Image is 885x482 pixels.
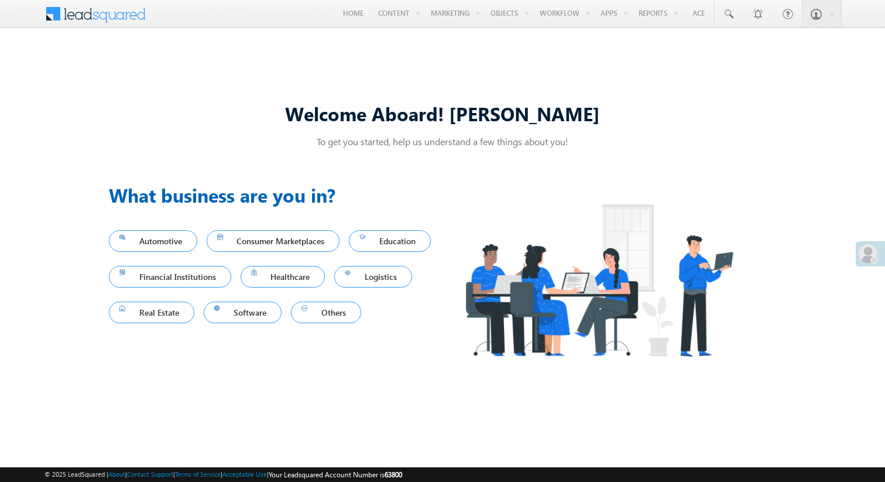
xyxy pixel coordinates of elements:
[119,233,187,249] span: Automotive
[222,470,267,478] a: Acceptable Use
[109,135,776,148] p: To get you started, help us understand a few things about you!
[175,470,221,478] a: Terms of Service
[251,269,315,285] span: Healthcare
[127,470,173,478] a: Contact Support
[442,181,755,380] img: Industry.png
[385,470,402,479] span: 63800
[119,269,221,285] span: Financial Institutions
[359,233,420,249] span: Education
[345,269,402,285] span: Logistics
[214,305,272,320] span: Software
[109,181,442,209] h3: What business are you in?
[269,470,402,479] span: Your Leadsquared Account Number is
[119,305,184,320] span: Real Estate
[109,101,776,126] div: Welcome Aboard! [PERSON_NAME]
[108,470,125,478] a: About
[44,469,402,480] span: © 2025 LeadSquared | | | | |
[301,305,351,320] span: Others
[217,233,330,249] span: Consumer Marketplaces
